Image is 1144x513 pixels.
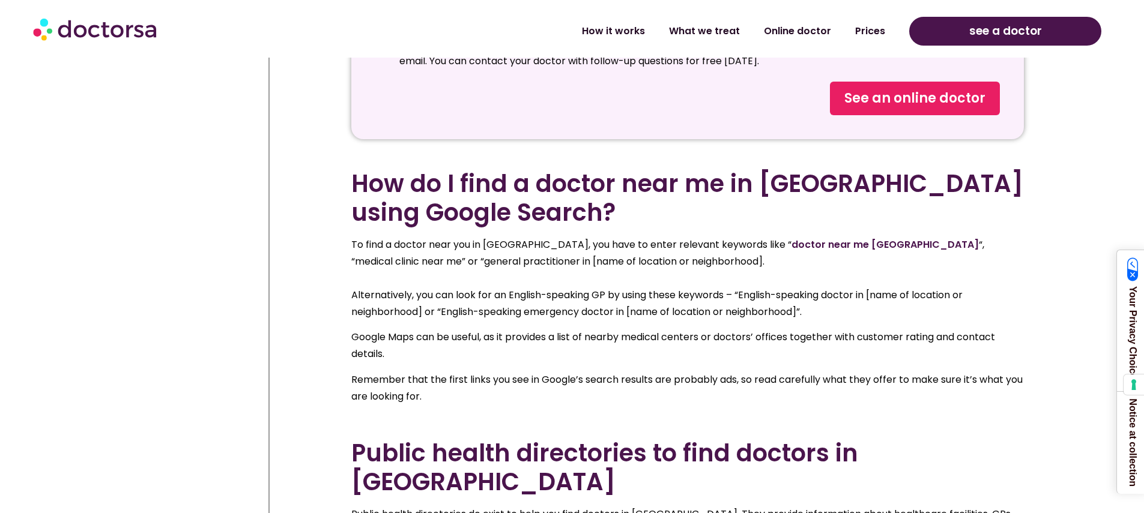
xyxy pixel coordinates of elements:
a: see a doctor [909,17,1101,46]
span: To find a doctor near you in [GEOGRAPHIC_DATA], you have to enter relevant keywords like “ “, “me... [351,238,984,268]
span: Google Maps can be useful, as it provides a list of nearby medical centers or doctors’ offices to... [351,330,995,361]
a: doctor near me [GEOGRAPHIC_DATA] [791,238,979,251]
a: What we treat [657,17,752,45]
a: How it works [570,17,657,45]
a: See an online doctor [830,82,1000,115]
img: California Consumer Privacy Act (CCPA) Opt-Out Icon [1127,257,1139,281]
a: Online doctor [752,17,843,45]
span: Remember that the first links you see in Google’s search results are probably ads, so read carefu... [351,373,1023,403]
button: Your consent preferences for tracking technologies [1124,374,1144,395]
a: Prices [843,17,897,45]
span: see a doctor [969,22,1042,41]
span: See an online doctor [844,89,985,108]
span: Alternatively, you can look for an English-speaking GP by using these keywords – “English-speakin... [351,288,963,319]
h2: How do I find a doctor near me in [GEOGRAPHIC_DATA] using Google Search? [351,169,1024,227]
nav: Menu [295,17,897,45]
h2: Public health directories to find doctors in [GEOGRAPHIC_DATA] [351,439,1024,496]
